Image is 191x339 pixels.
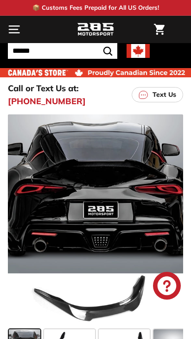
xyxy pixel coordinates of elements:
[8,82,79,94] p: Call or Text Us at:
[77,22,114,38] img: Logo_285_Motorsport_areodynamics_components
[8,95,86,107] a: [PHONE_NUMBER]
[32,3,159,13] p: 📦 Customs Fees Prepaid for All US Orders!
[149,16,169,43] a: Cart
[153,90,176,100] p: Text Us
[132,87,183,102] a: Text Us
[150,272,184,302] inbox-online-store-chat: Shopify online store chat
[8,43,117,59] input: Search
